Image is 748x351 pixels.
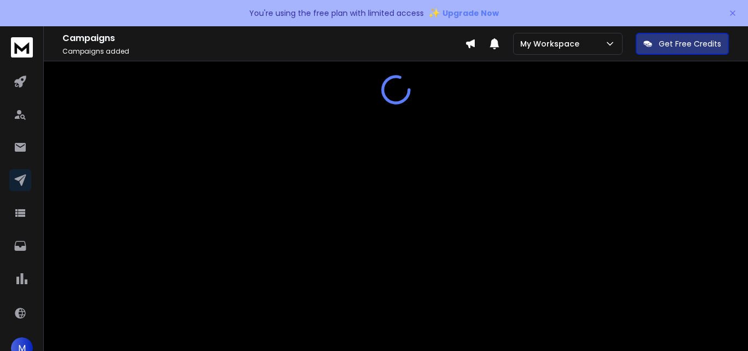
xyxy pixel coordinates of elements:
[62,32,465,45] h1: Campaigns
[11,37,33,57] img: logo
[659,38,721,49] p: Get Free Credits
[428,5,440,21] span: ✨
[62,47,465,56] p: Campaigns added
[636,33,729,55] button: Get Free Credits
[442,8,499,19] span: Upgrade Now
[249,8,424,19] p: You're using the free plan with limited access
[520,38,584,49] p: My Workspace
[428,2,499,24] button: ✨Upgrade Now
